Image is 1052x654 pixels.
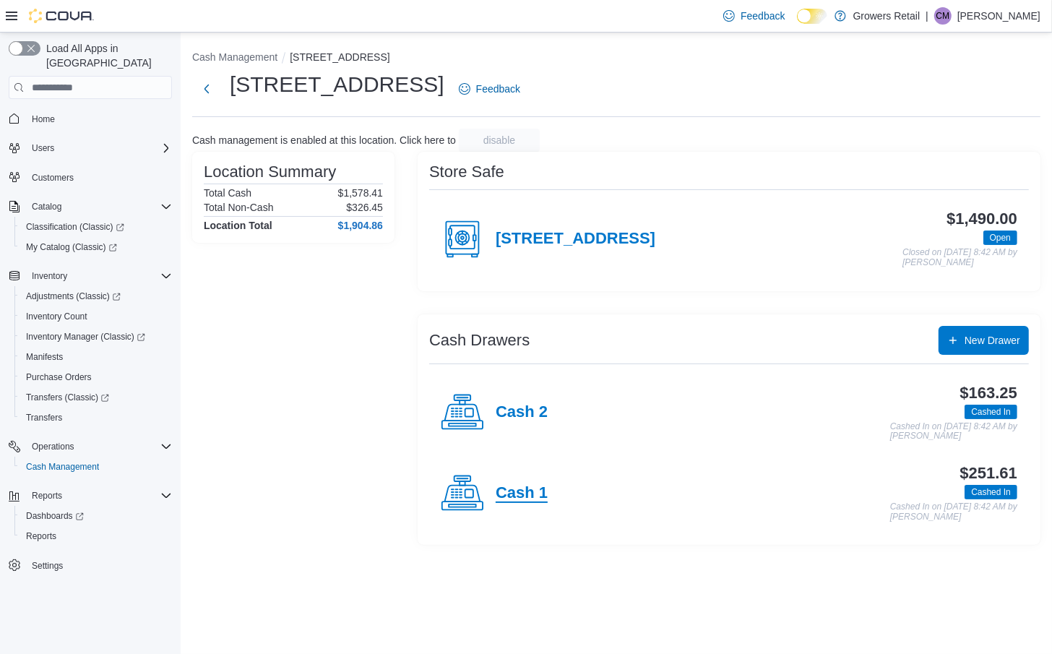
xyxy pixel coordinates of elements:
span: Cash Management [20,458,172,476]
a: Classification (Classic) [20,218,130,236]
nav: An example of EuiBreadcrumbs [192,50,1040,67]
a: Transfers (Classic) [20,389,115,406]
input: Dark Mode [797,9,827,24]
h3: $163.25 [960,384,1017,402]
a: Manifests [20,348,69,366]
h4: $1,904.86 [338,220,383,231]
button: Inventory [3,266,178,286]
button: disable [459,129,540,152]
nav: Complex example [9,102,172,614]
span: Dashboards [26,510,84,522]
span: Catalog [32,201,61,212]
a: Transfers (Classic) [14,387,178,408]
p: | [926,7,928,25]
a: Settings [26,557,69,575]
a: Adjustments (Classic) [20,288,126,305]
span: Reports [26,487,172,504]
h6: Total Cash [204,187,251,199]
button: Reports [14,526,178,546]
a: Cash Management [20,458,105,476]
span: Home [32,113,55,125]
span: Transfers (Classic) [20,389,172,406]
a: Dashboards [14,506,178,526]
span: Operations [26,438,172,455]
span: Load All Apps in [GEOGRAPHIC_DATA] [40,41,172,70]
h1: [STREET_ADDRESS] [230,70,444,99]
button: Inventory Count [14,306,178,327]
span: Dashboards [20,507,172,525]
a: Inventory Manager (Classic) [14,327,178,347]
button: Inventory [26,267,73,285]
button: [STREET_ADDRESS] [290,51,389,63]
a: Dashboards [20,507,90,525]
button: New Drawer [939,326,1029,355]
span: Inventory Manager (Classic) [20,328,172,345]
h6: Total Non-Cash [204,202,274,213]
button: Transfers [14,408,178,428]
span: Open [983,231,1017,245]
a: Purchase Orders [20,369,98,386]
button: Reports [3,486,178,506]
h3: Location Summary [204,163,336,181]
a: Adjustments (Classic) [14,286,178,306]
img: Cova [29,9,94,23]
span: Cashed In [971,486,1011,499]
span: Transfers (Classic) [26,392,109,403]
span: New Drawer [965,333,1020,348]
span: Home [26,109,172,127]
p: Cashed In on [DATE] 8:42 AM by [PERSON_NAME] [890,502,1017,522]
p: $1,578.41 [338,187,383,199]
span: Inventory [26,267,172,285]
a: Reports [20,528,62,545]
button: Operations [26,438,80,455]
p: Cashed In on [DATE] 8:42 AM by [PERSON_NAME] [890,422,1017,442]
span: Inventory [32,270,67,282]
span: My Catalog (Classic) [20,238,172,256]
a: Customers [26,169,79,186]
h3: $251.61 [960,465,1017,482]
button: Cash Management [192,51,277,63]
span: Adjustments (Classic) [26,291,121,302]
button: Customers [3,167,178,188]
a: Classification (Classic) [14,217,178,237]
span: Reports [32,490,62,502]
div: Corina Mayhue [934,7,952,25]
span: Inventory Count [26,311,87,322]
button: Cash Management [14,457,178,477]
span: My Catalog (Classic) [26,241,117,253]
a: Inventory Count [20,308,93,325]
p: $326.45 [346,202,383,213]
span: Catalog [26,198,172,215]
span: Classification (Classic) [26,221,124,233]
span: Inventory Count [20,308,172,325]
p: Closed on [DATE] 8:42 AM by [PERSON_NAME] [902,248,1017,267]
span: Inventory Manager (Classic) [26,331,145,343]
span: Settings [26,556,172,575]
p: Cash management is enabled at this location. Click here to [192,134,456,146]
button: Settings [3,555,178,576]
button: Manifests [14,347,178,367]
span: Feedback [741,9,785,23]
span: Cashed In [971,405,1011,418]
button: Home [3,108,178,129]
a: My Catalog (Classic) [14,237,178,257]
a: My Catalog (Classic) [20,238,123,256]
p: Growers Retail [853,7,920,25]
h4: [STREET_ADDRESS] [496,230,655,249]
a: Inventory Manager (Classic) [20,328,151,345]
span: Settings [32,560,63,572]
span: Dark Mode [797,24,798,25]
h3: Store Safe [429,163,504,181]
button: Catalog [26,198,67,215]
h4: Location Total [204,220,272,231]
span: Customers [26,168,172,186]
button: Users [3,138,178,158]
button: Reports [26,487,68,504]
span: Purchase Orders [20,369,172,386]
h4: Cash 1 [496,484,548,503]
span: Customers [32,172,74,184]
a: Feedback [453,74,526,103]
span: Classification (Classic) [20,218,172,236]
button: Next [192,74,221,103]
span: Transfers [20,409,172,426]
